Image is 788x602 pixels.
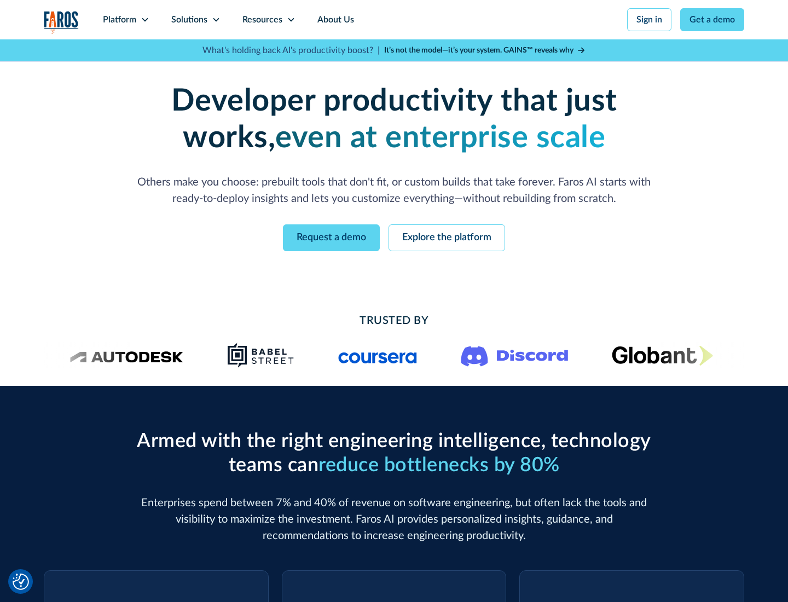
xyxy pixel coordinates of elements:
[131,174,657,207] p: Others make you choose: prebuilt tools that don't fit, or custom builds that take forever. Faros ...
[171,86,617,153] strong: Developer productivity that just works,
[680,8,744,31] a: Get a demo
[228,342,295,368] img: Babel Street logo png
[384,45,586,56] a: It’s not the model—it’s your system. GAINS™ reveals why
[389,224,505,251] a: Explore the platform
[461,344,569,367] img: Logo of the communication platform Discord.
[103,13,136,26] div: Platform
[44,11,79,33] img: Logo of the analytics and reporting company Faros.
[318,455,560,475] span: reduce bottlenecks by 80%
[242,13,282,26] div: Resources
[339,346,418,364] img: Logo of the online learning platform Coursera.
[283,224,380,251] a: Request a demo
[612,345,714,366] img: Globant's logo
[13,574,29,590] button: Cookie Settings
[275,123,605,153] strong: even at enterprise scale
[13,574,29,590] img: Revisit consent button
[70,348,184,363] img: Logo of the design software company Autodesk.
[202,44,380,57] p: What's holding back AI's productivity boost? |
[131,495,657,544] p: Enterprises spend between 7% and 40% of revenue on software engineering, but often lack the tools...
[131,430,657,477] h2: Armed with the right engineering intelligence, technology teams can
[384,47,573,54] strong: It’s not the model—it’s your system. GAINS™ reveals why
[171,13,207,26] div: Solutions
[627,8,671,31] a: Sign in
[44,11,79,33] a: home
[131,312,657,329] h2: Trusted By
